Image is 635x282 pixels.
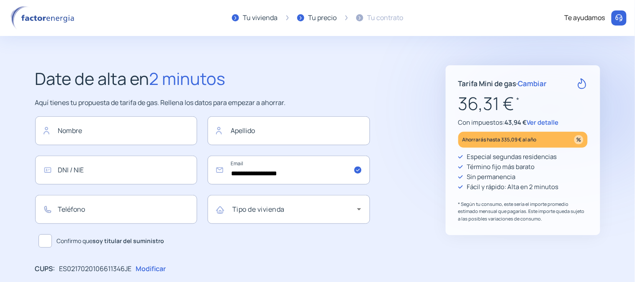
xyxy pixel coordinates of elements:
[574,135,584,144] img: percentage_icon.svg
[243,13,278,23] div: Tu vivienda
[505,118,527,127] span: 43,94 €
[565,13,605,23] div: Te ayudamos
[35,97,370,108] p: Aquí tienes tu propuesta de tarifa de gas. Rellena los datos para empezar a ahorrar.
[8,6,80,30] img: logo factor
[458,90,588,118] p: 36,31 €
[93,237,165,245] b: soy titular del suministro
[35,65,370,92] h2: Date de alta en
[368,13,404,23] div: Tu contrato
[527,118,559,127] span: Ver detalle
[467,172,516,182] p: Sin permanencia
[467,182,559,192] p: Fácil y rápido: Alta en 2 minutos
[136,264,166,274] p: Modificar
[59,264,132,274] p: ES0217020106611346JE
[458,78,547,89] p: Tarifa Mini de gas ·
[309,13,337,23] div: Tu precio
[467,152,557,162] p: Especial segundas residencias
[615,14,623,22] img: llamar
[577,78,588,89] img: rate-G.svg
[232,205,285,214] mat-label: Tipo de vivienda
[57,236,165,246] span: Confirmo que
[518,79,547,88] span: Cambiar
[35,264,55,274] p: CUPS:
[458,118,588,128] p: Con impuestos:
[149,67,226,90] span: 2 minutos
[463,135,537,144] p: Ahorrarás hasta 335,09 € al año
[467,162,535,172] p: Término fijo más barato
[458,200,588,223] p: * Según tu consumo, este sería el importe promedio estimado mensual que pagarías. Este importe qu...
